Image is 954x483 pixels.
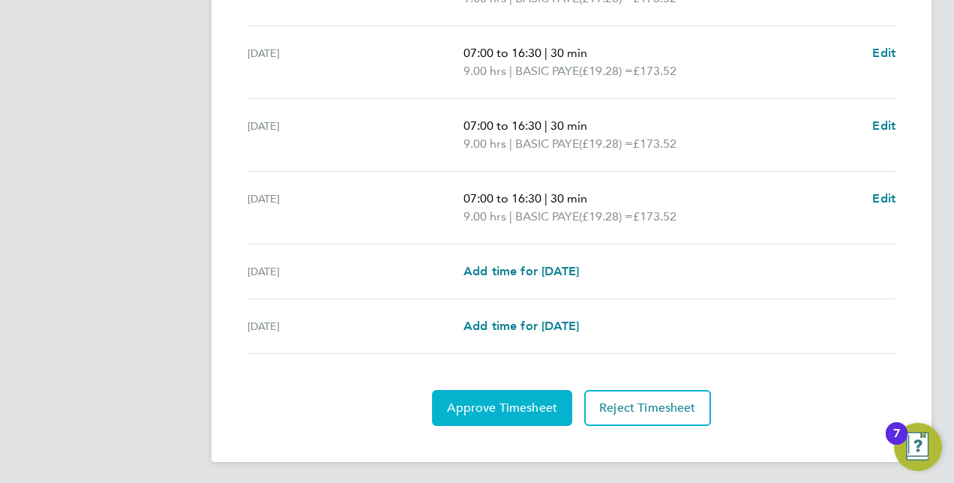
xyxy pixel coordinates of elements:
[463,46,541,60] span: 07:00 to 16:30
[247,117,463,153] div: [DATE]
[515,62,579,80] span: BASIC PAYE
[463,262,579,280] a: Add time for [DATE]
[515,208,579,226] span: BASIC PAYE
[579,136,633,151] span: (£19.28) =
[633,64,676,78] span: £173.52
[894,423,942,471] button: Open Resource Center, 7 new notifications
[463,118,541,133] span: 07:00 to 16:30
[463,264,579,278] span: Add time for [DATE]
[247,262,463,280] div: [DATE]
[515,135,579,153] span: BASIC PAYE
[579,209,633,223] span: (£19.28) =
[872,46,895,60] span: Edit
[432,390,572,426] button: Approve Timesheet
[247,317,463,335] div: [DATE]
[633,209,676,223] span: £173.52
[872,191,895,205] span: Edit
[247,190,463,226] div: [DATE]
[544,118,547,133] span: |
[550,46,587,60] span: 30 min
[579,64,633,78] span: (£19.28) =
[463,209,506,223] span: 9.00 hrs
[463,64,506,78] span: 9.00 hrs
[599,400,696,415] span: Reject Timesheet
[550,118,587,133] span: 30 min
[544,46,547,60] span: |
[872,190,895,208] a: Edit
[633,136,676,151] span: £173.52
[872,118,895,133] span: Edit
[872,117,895,135] a: Edit
[447,400,557,415] span: Approve Timesheet
[550,191,587,205] span: 30 min
[463,136,506,151] span: 9.00 hrs
[463,319,579,333] span: Add time for [DATE]
[463,191,541,205] span: 07:00 to 16:30
[584,390,711,426] button: Reject Timesheet
[893,433,900,453] div: 7
[872,44,895,62] a: Edit
[544,191,547,205] span: |
[509,136,512,151] span: |
[463,317,579,335] a: Add time for [DATE]
[509,64,512,78] span: |
[509,209,512,223] span: |
[247,44,463,80] div: [DATE]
